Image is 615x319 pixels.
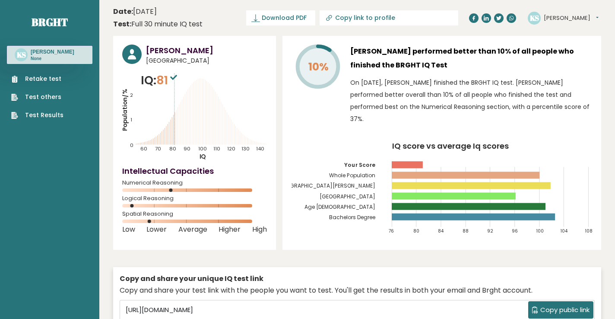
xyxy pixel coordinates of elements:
[487,228,493,234] tspan: 92
[146,56,267,65] span: [GEOGRAPHIC_DATA]
[122,181,267,185] span: Numerical Reasoning
[11,111,63,120] a: Test Results
[528,301,593,319] button: Copy public link
[463,228,469,234] tspan: 88
[184,146,191,153] tspan: 90
[17,50,26,60] text: KS
[146,45,267,56] h3: [PERSON_NAME]
[530,13,539,22] text: KS
[32,15,68,29] a: Brght
[413,228,419,234] tspan: 80
[252,228,267,231] span: High
[228,146,236,153] tspan: 120
[113,6,133,16] b: Date:
[246,10,315,26] a: Download PDF
[389,228,394,234] tspan: 76
[392,140,509,151] tspan: IQ score vs average Iq scores
[304,203,375,211] tspan: Age [DEMOGRAPHIC_DATA]
[277,182,375,190] tspan: [GEOGRAPHIC_DATA][PERSON_NAME]
[241,146,250,153] tspan: 130
[350,45,592,72] h3: [PERSON_NAME] performed better than 10% of all people who finished the BRGHT IQ Test
[122,197,267,200] span: Logical Reasoning
[31,48,74,55] h3: [PERSON_NAME]
[512,228,518,234] tspan: 96
[308,59,329,74] tspan: 10%
[130,142,133,149] tspan: 0
[320,193,375,200] tspan: [GEOGRAPHIC_DATA]
[113,19,131,29] b: Test:
[585,228,593,234] tspan: 108
[200,153,206,161] tspan: IQ
[31,56,74,62] p: None
[198,146,207,153] tspan: 100
[170,146,177,153] tspan: 80
[350,77,592,125] p: On [DATE], [PERSON_NAME] finished the BRGHT IQ test. [PERSON_NAME] performed better overall than ...
[262,13,307,22] span: Download PDF
[113,19,203,29] div: Full 30 minute IQ test
[113,6,157,17] time: [DATE]
[156,72,179,88] span: 81
[561,228,567,234] tspan: 104
[256,146,264,153] tspan: 140
[122,212,267,216] span: Spatial Reasoning
[329,172,375,179] tspan: Whole Population
[121,89,129,131] tspan: Population/%
[11,93,63,102] a: Test others
[120,274,595,284] div: Copy and share your unique IQ test link
[146,228,167,231] span: Lower
[178,228,207,231] span: Average
[141,72,179,89] p: IQ:
[544,14,599,22] button: [PERSON_NAME]
[540,305,590,315] span: Copy public link
[329,214,375,221] tspan: Bachelors Degree
[122,228,135,231] span: Low
[130,92,133,99] tspan: 2
[344,161,375,169] tspan: Your Score
[120,285,595,296] div: Copy and share your test link with the people you want to test. You'll get the results in both yo...
[130,117,132,124] tspan: 1
[11,74,63,83] a: Retake test
[219,228,241,231] span: Higher
[122,165,267,177] h4: Intellectual Capacities
[140,146,147,153] tspan: 60
[213,146,220,153] tspan: 110
[438,228,444,234] tspan: 84
[155,146,161,153] tspan: 70
[536,228,543,234] tspan: 100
